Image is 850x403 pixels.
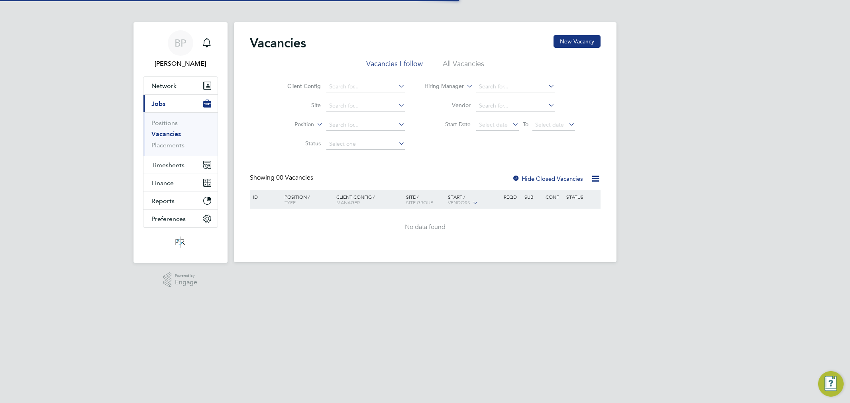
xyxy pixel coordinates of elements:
[143,174,218,192] button: Finance
[251,190,279,203] div: ID
[143,112,218,156] div: Jobs
[151,197,175,205] span: Reports
[143,192,218,209] button: Reports
[133,22,228,263] nav: Main navigation
[818,371,844,397] button: Engage Resource Center
[143,95,218,112] button: Jobs
[443,59,484,73] li: All Vacancies
[502,190,522,203] div: Reqd
[143,156,218,174] button: Timesheets
[268,121,314,129] label: Position
[522,190,543,203] div: Sub
[366,59,423,73] li: Vacancies I follow
[418,82,464,90] label: Hiring Manager
[175,38,186,48] span: BP
[448,199,470,205] span: Vendors
[564,190,599,203] div: Status
[143,59,218,68] span: Ben Perkin
[275,102,321,109] label: Site
[151,161,185,169] span: Timesheets
[512,175,583,182] label: Hide Closed Vacancies
[334,190,404,209] div: Client Config /
[476,81,555,92] input: Search for...
[279,190,334,209] div: Position /
[151,119,178,127] a: Positions
[143,210,218,227] button: Preferences
[285,199,296,205] span: Type
[173,236,187,248] img: psrsolutions-logo-retina.png
[479,121,508,128] span: Select date
[326,100,405,112] input: Search for...
[520,119,531,129] span: To
[250,174,315,182] div: Showing
[425,102,471,109] label: Vendor
[151,100,165,108] span: Jobs
[175,272,197,279] span: Powered by
[336,199,360,205] span: Manager
[151,82,177,90] span: Network
[163,272,197,288] a: Powered byEngage
[143,236,218,248] a: Go to home page
[175,279,197,286] span: Engage
[275,82,321,90] label: Client Config
[425,121,471,128] label: Start Date
[143,77,218,94] button: Network
[406,199,433,205] span: Site Group
[143,30,218,68] a: BP[PERSON_NAME]
[544,190,564,203] div: Conf
[151,179,174,187] span: Finance
[251,223,599,231] div: No data found
[276,174,313,182] span: 00 Vacancies
[326,119,405,131] input: Search for...
[250,35,306,51] h2: Vacancies
[326,139,405,150] input: Select one
[404,190,446,209] div: Site /
[151,130,181,138] a: Vacancies
[446,190,502,210] div: Start /
[476,100,555,112] input: Search for...
[151,215,186,223] span: Preferences
[554,35,601,48] button: New Vacancy
[326,81,405,92] input: Search for...
[151,141,185,149] a: Placements
[275,140,321,147] label: Status
[535,121,564,128] span: Select date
